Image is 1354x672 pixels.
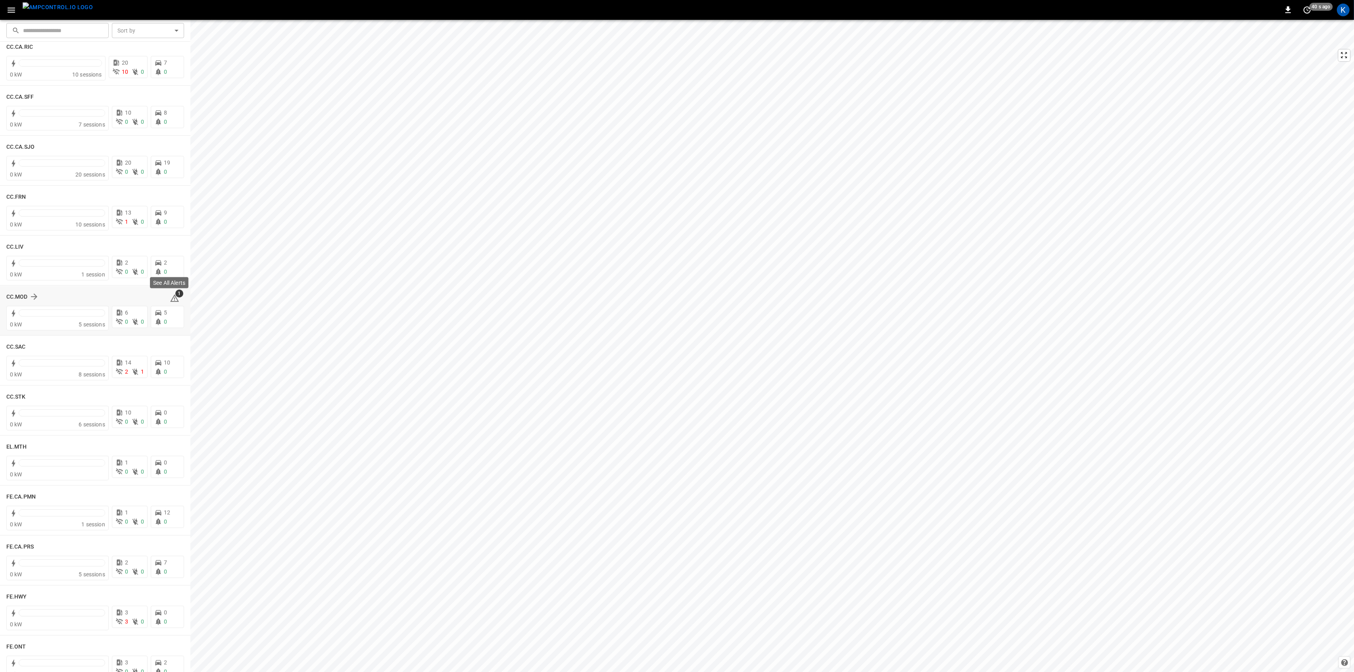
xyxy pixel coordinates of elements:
span: 0 kW [10,271,22,278]
span: 0 kW [10,321,22,328]
span: 0 kW [10,171,22,178]
span: 0 [164,319,167,325]
span: 0 [141,319,144,325]
span: 0 [164,69,167,75]
span: 20 sessions [75,171,105,178]
span: 10 [164,359,170,366]
span: 0 [164,169,167,175]
span: 0 kW [10,371,22,378]
span: 7 [164,60,167,66]
span: 10 sessions [75,221,105,228]
span: 1 session [81,521,105,528]
span: 0 [164,468,167,475]
span: 0 [141,419,144,425]
span: 0 kW [10,471,22,478]
h6: CC.STK [6,393,26,401]
span: 1 [125,509,128,516]
span: 1 session [81,271,105,278]
span: 12 [164,509,170,516]
span: 0 [125,319,128,325]
span: 20 [122,60,128,66]
span: 0 kW [10,421,22,428]
span: 0 [141,119,144,125]
span: 5 sessions [79,571,105,578]
span: 0 [125,468,128,475]
span: 0 [125,269,128,275]
h6: CC.MOD [6,293,28,301]
h6: EL.MTH [6,443,27,451]
span: 0 [141,269,144,275]
span: 0 [164,409,167,416]
span: 0 [164,119,167,125]
span: 0 [164,568,167,575]
h6: CC.LIV [6,243,24,252]
span: 0 kW [10,221,22,228]
span: 6 sessions [79,421,105,428]
span: 5 [164,309,167,316]
span: 0 [141,169,144,175]
span: 0 [164,369,167,375]
h6: CC.SAC [6,343,26,351]
span: 0 [164,269,167,275]
span: 2 [164,659,167,666]
span: 0 [164,618,167,625]
span: 0 [141,618,144,625]
span: 2 [164,259,167,266]
span: 2 [125,259,128,266]
span: 2 [125,369,128,375]
p: See All Alerts [153,279,185,287]
span: 0 [141,69,144,75]
span: 6 [125,309,128,316]
span: 5 sessions [79,321,105,328]
span: 0 [125,119,128,125]
span: 0 [164,419,167,425]
span: 1 [141,369,144,375]
span: 14 [125,359,131,366]
span: 19 [164,159,170,166]
span: 0 kW [10,71,22,78]
span: 0 [125,518,128,525]
span: 0 [141,568,144,575]
span: 0 [164,219,167,225]
span: 0 [125,568,128,575]
h6: CC.CA.SFF [6,93,34,102]
span: 0 [164,459,167,466]
span: 10 sessions [72,71,102,78]
span: 0 [164,518,167,525]
span: 10 [125,109,131,116]
span: 0 [141,219,144,225]
span: 0 kW [10,521,22,528]
span: 0 [141,468,144,475]
button: set refresh interval [1301,4,1314,16]
span: 0 [125,169,128,175]
span: 9 [164,209,167,216]
span: 3 [125,609,128,616]
span: 40 s ago [1310,3,1333,11]
h6: CC.FRN [6,193,26,202]
span: 13 [125,209,131,216]
span: 1 [125,219,128,225]
span: 3 [125,618,128,625]
span: 0 kW [10,621,22,628]
span: 2 [125,559,128,566]
span: 8 sessions [79,371,105,378]
span: 0 [141,518,144,525]
span: 10 [122,69,128,75]
span: 0 [125,419,128,425]
h6: FE.CA.PRS [6,543,34,551]
span: 0 [164,609,167,616]
div: profile-icon [1337,4,1350,16]
h6: FE.ONT [6,643,26,651]
span: 0 kW [10,571,22,578]
span: 7 [164,559,167,566]
img: ampcontrol.io logo [23,2,93,12]
span: 0 kW [10,121,22,128]
h6: CC.CA.RIC [6,43,33,52]
span: 20 [125,159,131,166]
span: 1 [125,459,128,466]
h6: CC.CA.SJO [6,143,35,152]
span: 3 [125,659,128,666]
span: 8 [164,109,167,116]
span: 10 [125,409,131,416]
h6: FE.CA.PMN [6,493,36,501]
